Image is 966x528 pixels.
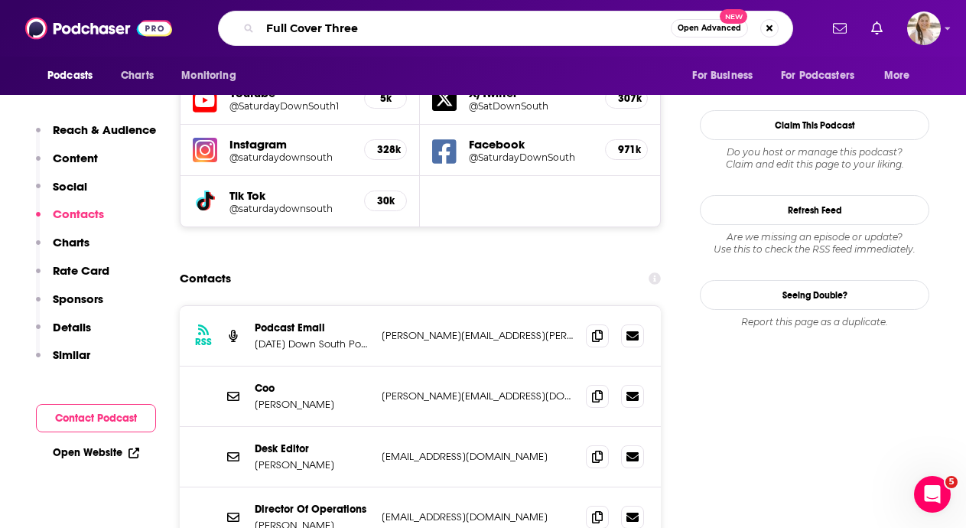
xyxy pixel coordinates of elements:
h5: 328k [377,143,394,156]
a: Open Website [53,446,139,459]
a: @SatDownSouth [469,100,592,112]
iframe: Intercom live chat [914,476,951,513]
p: Coo [255,382,369,395]
p: Reach & Audience [53,122,156,137]
button: open menu [873,61,929,90]
a: @saturdaydownsouth [229,152,352,163]
h2: Contacts [180,264,231,293]
p: Charts [53,235,89,249]
h5: 307k [618,92,635,105]
h3: RSS [195,336,212,348]
img: User Profile [907,11,941,45]
p: Desk Editor [255,442,369,455]
h5: Instagram [229,137,352,152]
span: Logged in as acquavie [907,11,941,45]
button: Claim This Podcast [700,110,929,140]
button: open menu [171,61,255,90]
button: Charts [36,235,89,263]
input: Search podcasts, credits, & more... [260,16,671,41]
div: Are we missing an episode or update? Use this to check the RSS feed immediately. [700,231,929,256]
span: More [884,65,910,86]
span: 5 [945,476,958,488]
span: For Business [692,65,753,86]
p: Similar [53,347,90,362]
div: Search podcasts, credits, & more... [218,11,793,46]
p: [PERSON_NAME][EMAIL_ADDRESS][PERSON_NAME][DOMAIN_NAME] [382,329,574,342]
p: Director Of Operations [255,503,369,516]
p: [PERSON_NAME] [255,458,369,471]
p: Rate Card [53,263,109,278]
a: Show notifications dropdown [827,15,853,41]
h5: Facebook [469,137,592,152]
button: Social [36,179,87,207]
button: Reach & Audience [36,122,156,151]
h5: 971k [618,143,635,156]
img: Podchaser - Follow, Share and Rate Podcasts [25,14,172,43]
span: Charts [121,65,154,86]
button: open menu [37,61,112,90]
a: Seeing Double? [700,280,929,310]
span: New [720,9,747,24]
p: Contacts [53,207,104,221]
img: iconImage [193,138,217,162]
button: Content [36,151,98,179]
p: [DATE] Down South Podcast [255,337,369,350]
button: Refresh Feed [700,195,929,225]
div: Report this page as a duplicate. [700,316,929,328]
button: Contacts [36,207,104,235]
span: Open Advanced [678,24,741,32]
button: Contact Podcast [36,404,156,432]
h5: 30k [377,194,394,207]
p: [PERSON_NAME][EMAIL_ADDRESS][DOMAIN_NAME] [382,389,574,403]
button: open menu [681,61,772,90]
p: Sponsors [53,292,103,306]
p: Social [53,179,87,194]
a: Charts [111,61,163,90]
a: @SaturdayDownSouth [469,152,592,163]
span: Do you host or manage this podcast? [700,146,929,158]
h5: Tik Tok [229,188,352,203]
button: Open AdvancedNew [671,19,748,37]
button: Similar [36,347,90,376]
button: Sponsors [36,292,103,320]
button: Details [36,320,91,348]
button: Show profile menu [907,11,941,45]
span: Monitoring [181,65,236,86]
p: [PERSON_NAME] [255,398,369,411]
a: @SaturdayDownSouth1 [229,100,352,112]
p: Details [53,320,91,334]
p: [EMAIL_ADDRESS][DOMAIN_NAME] [382,450,574,463]
p: Podcast Email [255,321,369,334]
span: For Podcasters [781,65,854,86]
a: @saturdaydownsouth [229,203,352,214]
button: open menu [771,61,877,90]
div: Claim and edit this page to your liking. [700,146,929,171]
p: [EMAIL_ADDRESS][DOMAIN_NAME] [382,510,574,523]
h5: 5k [377,92,394,105]
button: Rate Card [36,263,109,292]
a: Show notifications dropdown [865,15,889,41]
span: Podcasts [47,65,93,86]
p: Content [53,151,98,165]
